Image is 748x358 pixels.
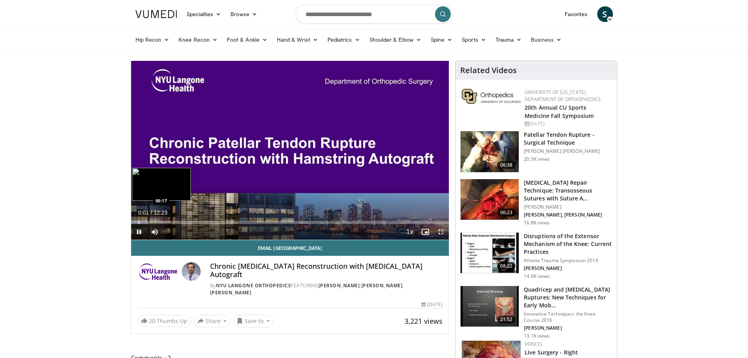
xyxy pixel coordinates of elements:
[525,120,611,127] div: [DATE]
[461,233,519,274] img: c329ce19-05ea-4e12-b583-111b1ee27852.150x105_q85_crop-smart_upscale.jpg
[296,5,453,24] input: Search topics, interventions
[131,221,449,224] div: Progress Bar
[426,32,457,48] a: Spine
[131,32,174,48] a: Hip Recon
[524,325,612,331] p: [PERSON_NAME]
[524,148,612,154] p: [PERSON_NAME] [PERSON_NAME]
[233,315,273,327] button: Save to
[597,6,613,22] a: S
[460,66,517,75] h4: Related Videos
[137,262,179,281] img: NYU Langone Orthopedics
[147,224,163,240] button: Mute
[361,282,403,289] a: [PERSON_NAME]
[154,209,167,216] span: 12:23
[216,282,291,289] a: NYU Langone Orthopedics
[421,301,443,308] div: [DATE]
[210,289,252,296] a: [PERSON_NAME]
[461,286,519,327] img: AlCdVYZxUWkgWPEX4xMDoxOjA4MTsiGN.150x105_q85_crop-smart_upscale.jpg
[497,262,516,270] span: 08:22
[524,232,612,256] h3: Disruptions of the Extensor Mechanism of the Knee: Current Practices
[460,179,612,226] a: 06:23 [MEDICAL_DATA] Repair Technique: Transosseous Sutures with Suture A… [PERSON_NAME] [PERSON_...
[365,32,426,48] a: Shoulder & Elbow
[404,316,443,326] span: 3,221 views
[174,32,222,48] a: Knee Recon
[137,315,191,327] a: 20 Thumbs Up
[182,262,201,281] img: Avatar
[497,209,516,217] span: 06:23
[524,156,550,162] p: 20.5K views
[131,224,147,240] button: Pause
[524,204,612,210] p: [PERSON_NAME]
[210,262,443,279] h4: Chronic [MEDICAL_DATA] Reconstruction with [MEDICAL_DATA] Autograft
[525,89,601,103] a: University of [US_STATE] Department of Orthopaedics
[222,32,272,48] a: Foot & Ankle
[402,224,417,240] button: Playback Rate
[226,6,262,22] a: Browse
[524,273,550,279] p: 14.6K views
[525,341,543,347] a: Vericel
[491,32,527,48] a: Trauma
[524,131,612,147] h3: Patellar Tendon Rupture - Surgical Technique
[461,179,519,220] img: a284ffb3-f88c-46bb-88bb-d0d390e931a0.150x105_q85_crop-smart_upscale.jpg
[194,315,230,327] button: Share
[323,32,365,48] a: Pediatrics
[524,179,612,202] h3: [MEDICAL_DATA] Repair Technique: Transosseous Sutures with Suture A…
[149,317,155,325] span: 20
[461,131,519,172] img: Vx8lr-LI9TPdNKgn4xMDoxOjBzMTt2bJ.150x105_q85_crop-smart_upscale.jpg
[131,61,449,240] video-js: Video Player
[524,257,612,264] p: Atlanta Trauma Symposium 2016
[524,333,550,339] p: 13.1K views
[525,104,594,119] a: 20th Annual CU Sports Medicine Fall Symposium
[135,10,177,18] img: VuMedi Logo
[526,32,566,48] a: Business
[462,89,521,104] img: 355603a8-37da-49b6-856f-e00d7e9307d3.png.150x105_q85_autocrop_double_scale_upscale_version-0.2.png
[524,286,612,309] h3: Quadricep and [MEDICAL_DATA] Ruptures: New Techniques for Early Mob…
[524,311,612,323] p: Innovative Techniques: the Knee Course 2016
[497,161,516,169] span: 06:38
[318,282,360,289] a: [PERSON_NAME]
[460,286,612,339] a: 21:52 Quadricep and [MEDICAL_DATA] Ruptures: New Techniques for Early Mob… Innovative Techniques:...
[497,316,516,323] span: 21:52
[524,212,612,218] p: [PERSON_NAME], [PERSON_NAME]
[460,131,612,173] a: 06:38 Patellar Tendon Rupture - Surgical Technique [PERSON_NAME] [PERSON_NAME] 20.5K views
[433,224,449,240] button: Fullscreen
[151,209,152,216] span: /
[524,220,550,226] p: 16.8K views
[182,6,226,22] a: Specialties
[560,6,593,22] a: Favorites
[210,282,443,296] div: By FEATURING , ,
[132,168,191,201] img: image.jpeg
[272,32,323,48] a: Hand & Wrist
[457,32,491,48] a: Sports
[460,232,612,279] a: 08:22 Disruptions of the Extensor Mechanism of the Knee: Current Practices Atlanta Trauma Symposi...
[138,209,149,216] span: 0:01
[417,224,433,240] button: Enable picture-in-picture mode
[131,240,449,256] a: Email [GEOGRAPHIC_DATA]
[524,265,612,272] p: [PERSON_NAME]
